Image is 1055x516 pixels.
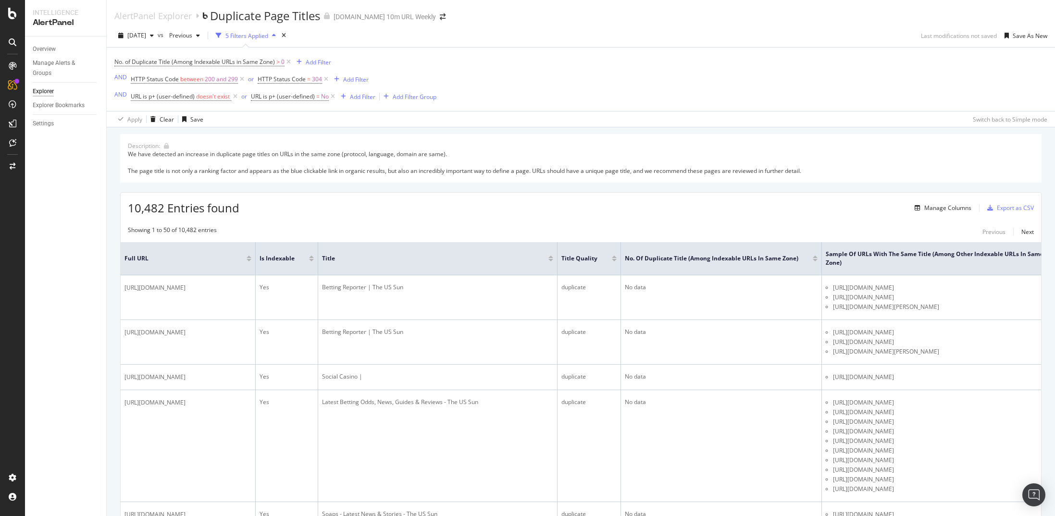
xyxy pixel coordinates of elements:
a: AlertPanel Explorer [114,11,192,21]
span: Title [322,254,534,263]
button: or [241,92,247,101]
span: [URL][DOMAIN_NAME] [833,436,894,446]
div: duplicate [561,372,617,381]
div: Switch back to Simple mode [973,115,1047,123]
span: 0 [281,55,285,69]
button: Previous [982,226,1005,237]
span: > [276,58,280,66]
div: Showing 1 to 50 of 10,482 entries [128,226,217,237]
div: or [241,92,247,100]
div: Save [190,115,203,123]
div: Last modifications not saved [921,32,997,40]
div: Yes [260,328,314,336]
div: Manage Columns [924,204,971,212]
div: AlertPanel [33,17,99,28]
div: Explorer [33,86,54,97]
div: duplicate [561,283,617,292]
button: Add Filter Group [380,91,436,102]
div: Open Intercom Messenger [1022,483,1045,506]
div: Add Filter Group [393,93,436,101]
div: No data [625,328,818,336]
span: 200 and 299 [205,73,238,86]
div: Yes [260,283,314,292]
span: No [321,90,329,103]
div: No data [625,372,818,381]
button: Previous [165,28,204,43]
span: = [316,92,320,100]
div: Save As New [1013,32,1047,40]
span: [URL][DOMAIN_NAME] [833,337,894,347]
span: Sample of URLs with the Same Title (Among Other Indexable URLs in Same Zone) [826,250,1044,267]
span: HTTP Status Code [131,75,179,83]
span: [URL][DOMAIN_NAME] [833,372,894,382]
div: Clear [160,115,174,123]
div: Overview [33,44,56,54]
button: Apply [114,111,142,127]
span: [URL][DOMAIN_NAME] [124,372,186,382]
span: vs [158,31,165,39]
span: [URL][DOMAIN_NAME] [833,475,894,484]
span: [URL][DOMAIN_NAME] [833,293,894,302]
div: We have detected an increase in duplicate page titles on URLs in the same zone (protocol, languag... [128,150,1034,174]
div: Betting Reporter | The US Sun [322,328,553,336]
button: Manage Columns [911,202,971,214]
span: Is Indexable [260,254,295,263]
div: Next [1021,228,1034,236]
span: [URL][DOMAIN_NAME] [124,398,186,407]
span: [URL][DOMAIN_NAME] [833,398,894,407]
span: 304 [312,73,322,86]
button: Add Filter [337,91,375,102]
div: Add Filter [343,75,369,84]
span: [URL][DOMAIN_NAME][PERSON_NAME] [833,302,939,312]
button: [DATE] [114,28,158,43]
span: [URL][DOMAIN_NAME] [833,427,894,436]
span: [URL][DOMAIN_NAME] [124,283,186,293]
span: [URL][DOMAIN_NAME] [833,455,894,465]
button: Save As New [1001,28,1047,43]
span: No. of Duplicate Title (Among Indexable URLs in Same Zone) [625,254,798,263]
a: Explorer Bookmarks [33,100,99,111]
button: Next [1021,226,1034,237]
div: Explorer Bookmarks [33,100,85,111]
button: or [248,74,254,84]
div: Yes [260,398,314,406]
span: No. of Duplicate Title (Among Indexable URLs in Same Zone) [114,58,275,66]
button: Add Filter [293,56,331,68]
button: Export as CSV [983,200,1034,216]
button: Clear [147,111,174,127]
div: 5 Filters Applied [225,32,268,40]
span: Previous [165,31,192,39]
span: [URL][DOMAIN_NAME] [833,328,894,337]
div: No data [625,283,818,292]
span: [URL][DOMAIN_NAME] [833,484,894,494]
span: [URL][DOMAIN_NAME] [833,465,894,475]
a: Manage Alerts & Groups [33,58,99,78]
span: 10,482 Entries found [128,200,239,216]
button: Switch back to Simple mode [969,111,1047,127]
div: Add Filter [350,93,375,101]
div: arrow-right-arrow-left [440,13,446,20]
a: Explorer [33,86,99,97]
button: AND [114,73,127,82]
span: URL is p+ (user-defined) [131,92,195,100]
span: 2025 Oct. 9th [127,31,146,39]
div: Description: [128,142,160,150]
span: HTTP Status Code [258,75,306,83]
div: AND [114,73,127,81]
a: Overview [33,44,99,54]
span: URL is p+ (user-defined) [251,92,315,100]
button: AND [114,90,127,99]
div: Add Filter [306,58,331,66]
div: or [248,75,254,83]
div: times [280,31,288,40]
div: Yes [260,372,314,381]
div: Previous [982,228,1005,236]
button: Add Filter [330,74,369,85]
span: [URL][DOMAIN_NAME] [124,328,186,337]
div: Intelligence [33,8,99,17]
div: Betting Reporter | The US Sun [322,283,553,292]
div: duplicate [561,398,617,406]
span: between [180,75,203,83]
